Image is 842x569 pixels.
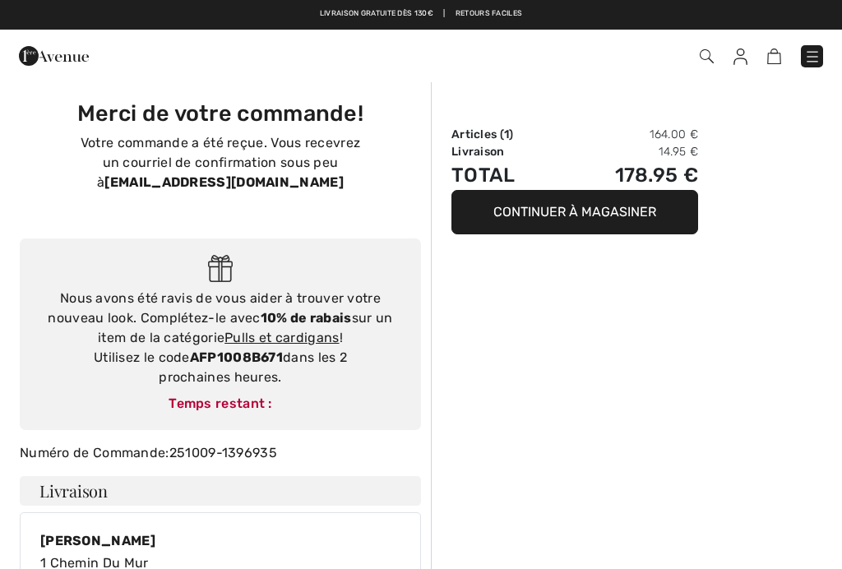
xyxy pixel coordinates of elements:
[767,49,781,64] img: Panier d'achat
[36,394,405,414] div: Temps restant :
[30,100,411,127] h3: Merci de votre commande!
[804,49,821,65] img: Menu
[558,143,698,160] td: 14.95 €
[451,160,558,190] td: Total
[36,289,405,387] div: Nous avons été ravis de vous aider à trouver votre nouveau look. Complétez-le avec sur un item de...
[190,349,283,365] strong: AFP1008B671
[504,127,509,141] span: 1
[700,49,714,63] img: Recherche
[40,533,322,548] div: [PERSON_NAME]
[451,143,558,160] td: Livraison
[169,445,277,460] a: 251009-1396935
[261,310,352,326] strong: 10% de rabais
[558,160,698,190] td: 178.95 €
[456,8,523,20] a: Retours faciles
[451,190,698,234] button: Continuer à magasiner
[19,47,89,62] a: 1ère Avenue
[320,8,433,20] a: Livraison gratuite dès 130€
[443,8,445,20] span: |
[733,49,747,65] img: Mes infos
[451,126,558,143] td: Articles ( )
[224,330,339,345] a: Pulls et cardigans
[19,39,89,72] img: 1ère Avenue
[10,443,431,463] div: Numéro de Commande:
[20,476,421,506] h4: Livraison
[104,174,343,190] strong: [EMAIL_ADDRESS][DOMAIN_NAME]
[30,133,411,192] p: Votre commande a été reçue. Vous recevrez un courriel de confirmation sous peu à
[558,126,698,143] td: 164.00 €
[208,255,234,282] img: Gift.svg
